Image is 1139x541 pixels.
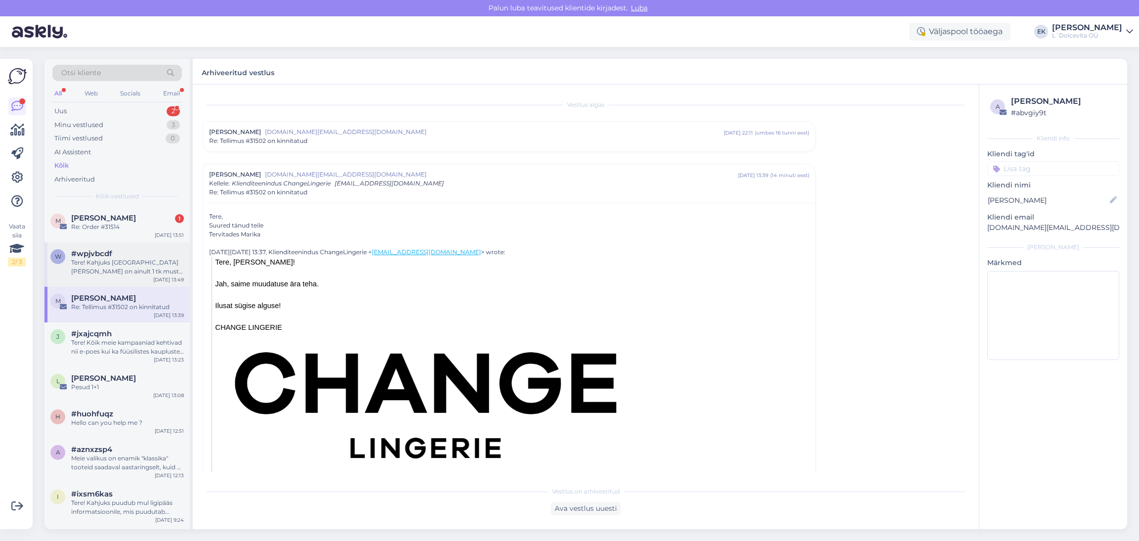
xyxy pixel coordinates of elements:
img: 1gq1ho43efu8l-1c3497i75ml3d [217,344,634,464]
input: Lisa tag [987,161,1119,176]
span: [DOMAIN_NAME][EMAIL_ADDRESS][DOMAIN_NAME] [265,128,724,136]
div: [DATE] 13:08 [153,392,184,399]
div: Arhiveeritud [54,175,95,184]
span: [EMAIL_ADDRESS][DOMAIN_NAME] [335,180,444,187]
a: [PERSON_NAME]L´Dolcevita OÜ [1052,24,1133,40]
div: 1 [175,214,184,223]
p: Kliendi tag'id [987,149,1119,159]
div: [DATE] 13:49 [153,276,184,283]
div: [DATE][DATE] 13:37, Klienditeenindus ChangeLingerie < > wrote: [209,248,809,257]
span: #wpjvbcdf [71,249,112,258]
div: Re: Tellimus #31502 on kinnitatud [71,303,184,312]
div: Tervitades Marika [209,230,809,239]
div: All [52,87,64,100]
label: Arhiveeritud vestlus [202,65,274,78]
span: j [56,333,59,340]
div: [PERSON_NAME] [987,243,1119,252]
p: Märkmed [987,258,1119,268]
span: Maria Kamenskaja [71,214,136,223]
div: Ilusat sügise alguse! [215,300,809,311]
div: Tiimi vestlused [54,134,103,143]
a: [EMAIL_ADDRESS][DOMAIN_NAME] [372,248,481,256]
div: Minu vestlused [54,120,103,130]
span: Marika Ojamaa [71,294,136,303]
div: [DATE] 13:39 [154,312,184,319]
div: Suured tänud teile [209,221,809,230]
div: [DATE] 13:51 [155,231,184,239]
div: Web [83,87,100,100]
span: Re: Tellimus #31502 on kinnitatud [209,188,307,197]
div: 0 [166,134,180,143]
div: Tere, [209,212,809,221]
div: Meie valikus on enamik "klassika" tooteid saadaval aastaringselt, kuid ka nende suurused võivad a... [71,454,184,472]
span: a [996,103,1000,110]
span: Re: Tellimus #31502 on kinnitatud [209,136,307,145]
p: [DOMAIN_NAME][EMAIL_ADDRESS][DOMAIN_NAME] [987,223,1119,233]
span: #ixsm6kas [71,490,113,498]
div: Vaata siia [8,222,26,267]
span: M [55,297,61,305]
span: CHANGE LINGERIE [215,323,282,331]
div: 2 / 3 [8,258,26,267]
div: Kõik [54,161,69,171]
div: EK [1034,25,1048,39]
div: Vestlus algas [203,100,969,109]
div: Tere! Kõik meie kampaaniad kehtivad nii e-poes kui ka füüsilistes kauplustes kohapeal. Kui kampaa... [71,338,184,356]
span: Vestlus on arhiveeritud [552,487,620,496]
div: Socials [118,87,142,100]
span: Otsi kliente [61,68,101,78]
span: a [56,449,60,456]
span: Klienditeenindus ChangeLingerie [232,180,331,187]
div: ( 14 minuti eest ) [770,172,809,179]
span: [PERSON_NAME] [209,128,261,136]
div: L´Dolcevita OÜ [1052,32,1122,40]
span: #huohfuqz [71,409,113,418]
span: #jxajcqmh [71,329,112,338]
div: Kliendi info [987,134,1119,143]
img: Askly Logo [8,67,27,86]
span: Kellele : [209,180,230,187]
div: [PERSON_NAME] [1052,24,1122,32]
div: 2 [167,106,180,116]
span: L [56,377,60,385]
div: Hello can you help me ? [71,418,184,427]
div: [DATE] 9:24 [155,516,184,524]
span: Liana Vahtra [71,374,136,383]
span: [DOMAIN_NAME][EMAIL_ADDRESS][DOMAIN_NAME] [265,170,738,179]
div: Väljaspool tööaega [909,23,1010,41]
div: [DATE] 22:11 [724,129,753,136]
div: Re: Order #31514 [71,223,184,231]
input: Lisa nimi [988,195,1108,206]
div: Tere, [PERSON_NAME]! [215,257,809,268]
span: i [57,493,59,500]
div: Jah, saime muudatuse ära teha. [215,278,809,289]
div: Tere! Kahjuks [GEOGRAPHIC_DATA][PERSON_NAME] on ainult 1 tk musta värvi 85I, beež värv selles suu... [71,258,184,276]
div: [DATE] 13:39 [738,172,768,179]
span: M [55,217,61,225]
p: Kliendi nimi [987,180,1119,190]
div: # abvgiy9t [1011,107,1116,118]
div: Pesud 1+1 [71,383,184,392]
div: [DATE] 12:13 [155,472,184,479]
div: Ava vestlus uuesti [551,502,621,515]
div: Tere! Kahjuks puudub mul ligipääs informatsioonile, mis puudutab modelli kantud suurust, sisesäär... [71,498,184,516]
span: w [55,253,61,260]
span: #aznxzsp4 [71,445,112,454]
span: Kõik vestlused [96,192,139,201]
div: Email [161,87,182,100]
p: Kliendi email [987,212,1119,223]
div: [DATE] 13:23 [154,356,184,363]
div: [DATE] 12:51 [155,427,184,435]
div: AI Assistent [54,147,91,157]
div: 3 [167,120,180,130]
div: [PERSON_NAME] [1011,95,1116,107]
span: [PERSON_NAME] [209,170,261,179]
span: Luba [628,3,651,12]
div: ( umbes 16 tunni eest ) [755,129,809,136]
span: h [55,413,60,420]
div: Uus [54,106,67,116]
